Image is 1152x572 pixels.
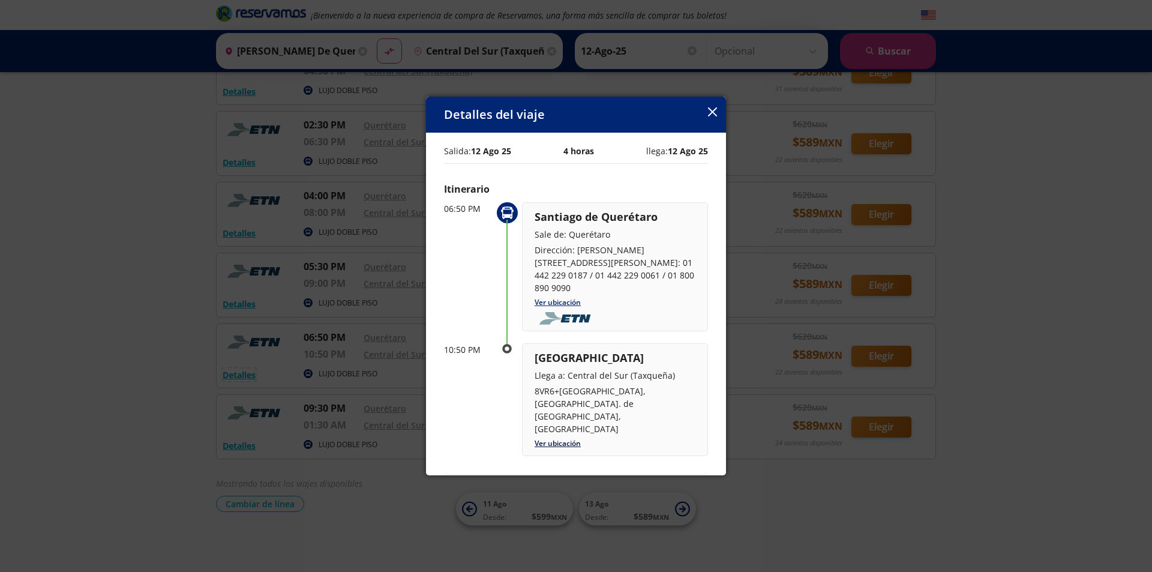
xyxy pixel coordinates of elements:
[444,202,492,215] p: 06:50 PM
[535,228,695,241] p: Sale de: Querétaro
[535,350,695,366] p: [GEOGRAPHIC_DATA]
[535,385,695,435] p: 8VR6+[GEOGRAPHIC_DATA], [GEOGRAPHIC_DATA]. de [GEOGRAPHIC_DATA], [GEOGRAPHIC_DATA]
[535,244,695,294] p: Dirección: [PERSON_NAME][STREET_ADDRESS][PERSON_NAME]: 01 442 229 0187 / 01 442 229 0061 / 01 800...
[535,209,695,225] p: Santiago de Querétaro
[444,343,492,356] p: 10:50 PM
[471,145,511,157] b: 12 Ago 25
[535,312,599,325] img: foobar2.png
[535,369,695,382] p: Llega a: Central del Sur (Taxqueña)
[563,145,594,157] p: 4 horas
[668,145,708,157] b: 12 Ago 25
[646,145,708,157] p: llega:
[444,182,708,196] p: Itinerario
[535,297,581,307] a: Ver ubicación
[444,106,545,124] p: Detalles del viaje
[444,145,511,157] p: Salida:
[535,438,581,448] a: Ver ubicación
